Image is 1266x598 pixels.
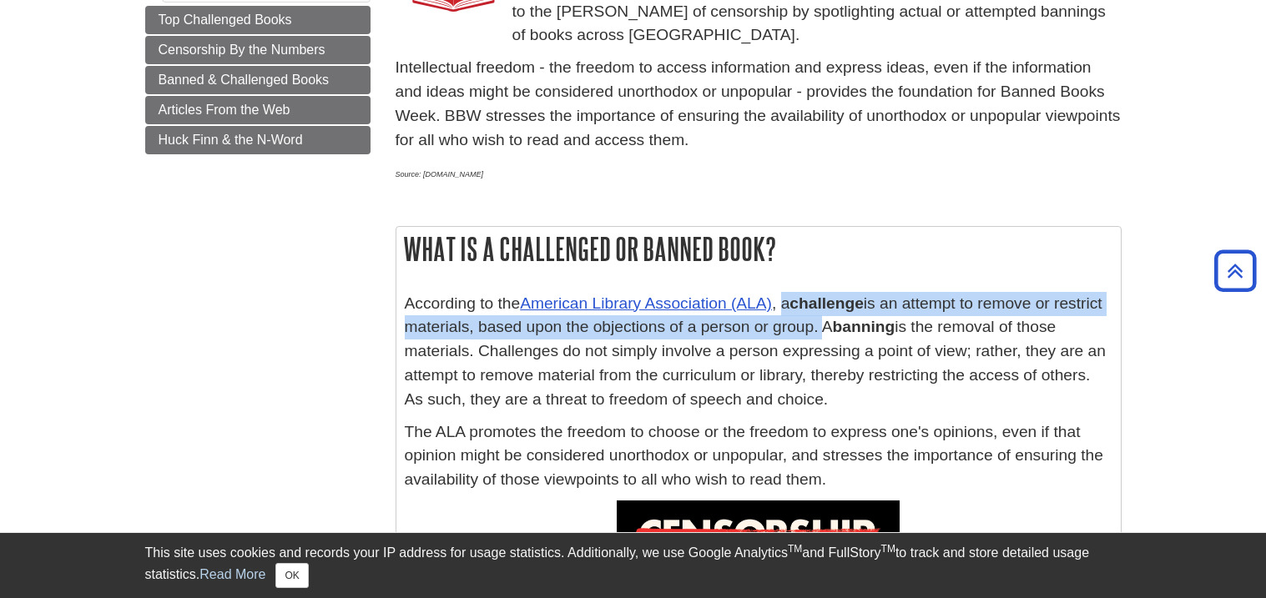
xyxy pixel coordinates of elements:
[789,294,864,312] strong: challenge
[145,66,371,94] a: Banned & Challenged Books
[275,563,308,588] button: Close
[788,543,802,555] sup: TM
[145,36,371,64] a: Censorship By the Numbers
[159,133,303,147] span: Huck Finn & the N-Word
[1208,259,1262,282] a: Back to Top
[199,567,265,581] a: Read More
[881,543,895,555] sup: TM
[396,56,1122,152] p: Intellectual freedom - the freedom to access information and express ideas, even if the informati...
[396,170,484,178] em: Source: [DOMAIN_NAME]
[159,13,292,27] span: Top Challenged Books
[520,294,772,312] a: American Library Association (ALA)
[159,103,290,117] span: Articles From the Web
[405,292,1112,412] p: According to the , a is an attempt to remove or restrict materials, based upon the objections of ...
[396,227,1121,271] h2: What is a Challenged or Banned Book?
[405,420,1112,492] p: The ALA promotes the freedom to choose or the freedom to express one's opinions, even if that opi...
[833,318,895,335] strong: banning
[145,6,371,34] a: Top Challenged Books
[145,126,371,154] a: Huck Finn & the N-Word
[145,96,371,124] a: Articles From the Web
[159,43,325,57] span: Censorship By the Numbers
[145,543,1122,588] div: This site uses cookies and records your IP address for usage statistics. Additionally, we use Goo...
[159,73,330,87] span: Banned & Challenged Books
